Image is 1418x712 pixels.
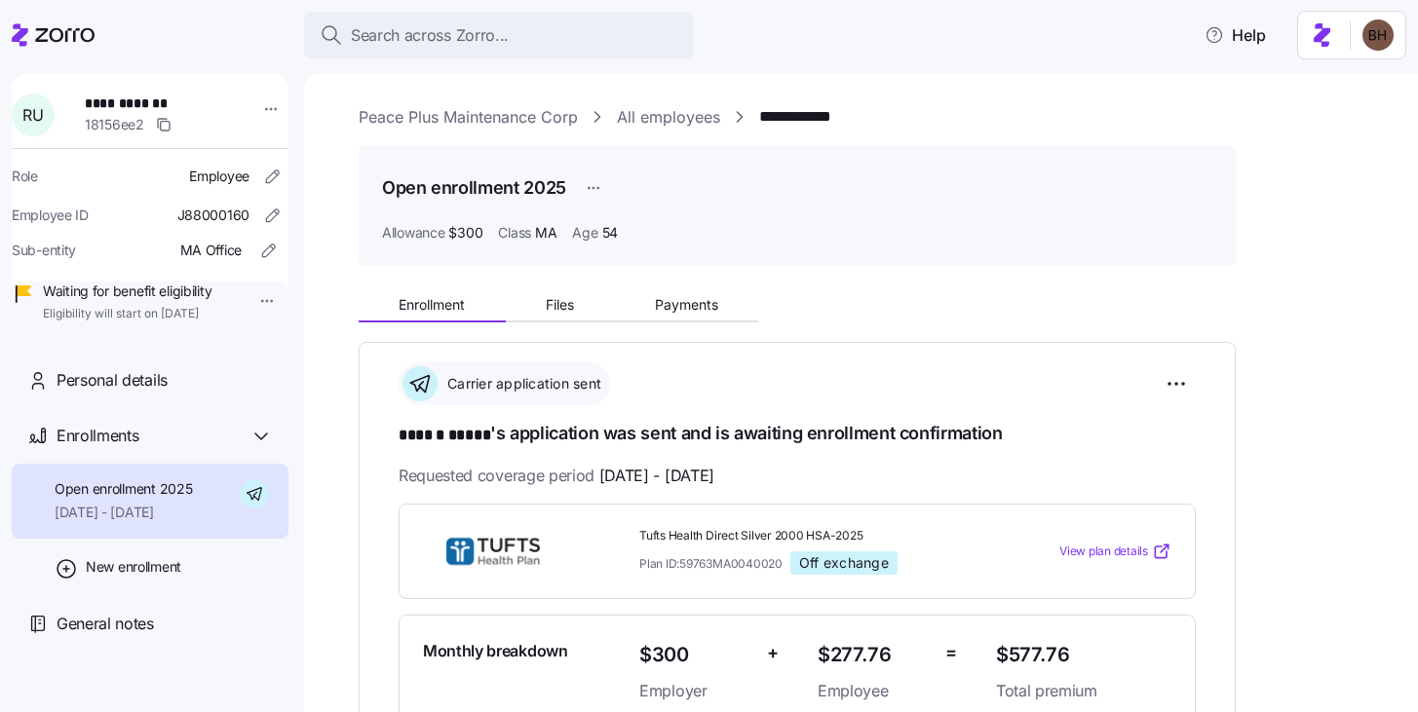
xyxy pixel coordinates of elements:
button: Search across Zorro... [304,12,694,58]
span: Search across Zorro... [351,23,509,48]
img: THP Direct [423,529,563,574]
span: Waiting for benefit eligibility [43,281,211,301]
span: Employer [639,679,751,703]
span: Eligibility will start on [DATE] [43,306,211,322]
span: Requested coverage period [399,464,714,488]
a: All employees [617,105,720,130]
span: [DATE] - [DATE] [55,503,192,522]
span: Class [498,223,531,243]
button: Help [1189,16,1282,55]
span: + [767,639,779,667]
span: Age [572,223,597,243]
img: c3c218ad70e66eeb89914ccc98a2927c [1362,19,1394,51]
span: Files [546,298,574,312]
span: Payments [655,298,718,312]
span: Off exchange [799,554,889,572]
span: 54 [602,223,618,243]
span: Carrier application sent [441,374,601,393]
span: Sub-entity [12,241,76,260]
span: Enrollment [399,298,465,312]
span: $277.76 [818,639,930,671]
span: 18156ee2 [85,115,144,134]
span: Monthly breakdown [423,639,568,663]
span: $577.76 [996,639,1171,671]
span: Role [12,167,38,186]
span: [DATE] - [DATE] [599,464,714,488]
span: MA Office [180,241,242,260]
span: R U [22,107,43,123]
h1: Open enrollment 2025 [382,175,566,200]
span: Employee [818,679,930,703]
span: MA [535,223,556,243]
a: View plan details [1059,542,1171,561]
span: $300 [639,639,751,671]
span: $300 [448,223,482,243]
span: General notes [57,612,154,636]
span: J88000160 [177,206,249,225]
span: = [945,639,957,667]
span: Allowance [382,223,444,243]
span: Personal details [57,368,168,393]
span: Employee [189,167,249,186]
a: Peace Plus Maintenance Corp [359,105,578,130]
span: Plan ID: 59763MA0040020 [639,555,783,572]
span: Employee ID [12,206,89,225]
span: Total premium [996,679,1171,703]
span: Help [1205,23,1266,47]
span: New enrollment [86,557,181,577]
h1: 's application was sent and is awaiting enrollment confirmation [399,421,1196,448]
span: Enrollments [57,424,138,448]
span: Open enrollment 2025 [55,479,192,499]
span: Tufts Health Direct Silver 2000 HSA-2025 [639,528,980,544]
span: View plan details [1059,543,1148,561]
